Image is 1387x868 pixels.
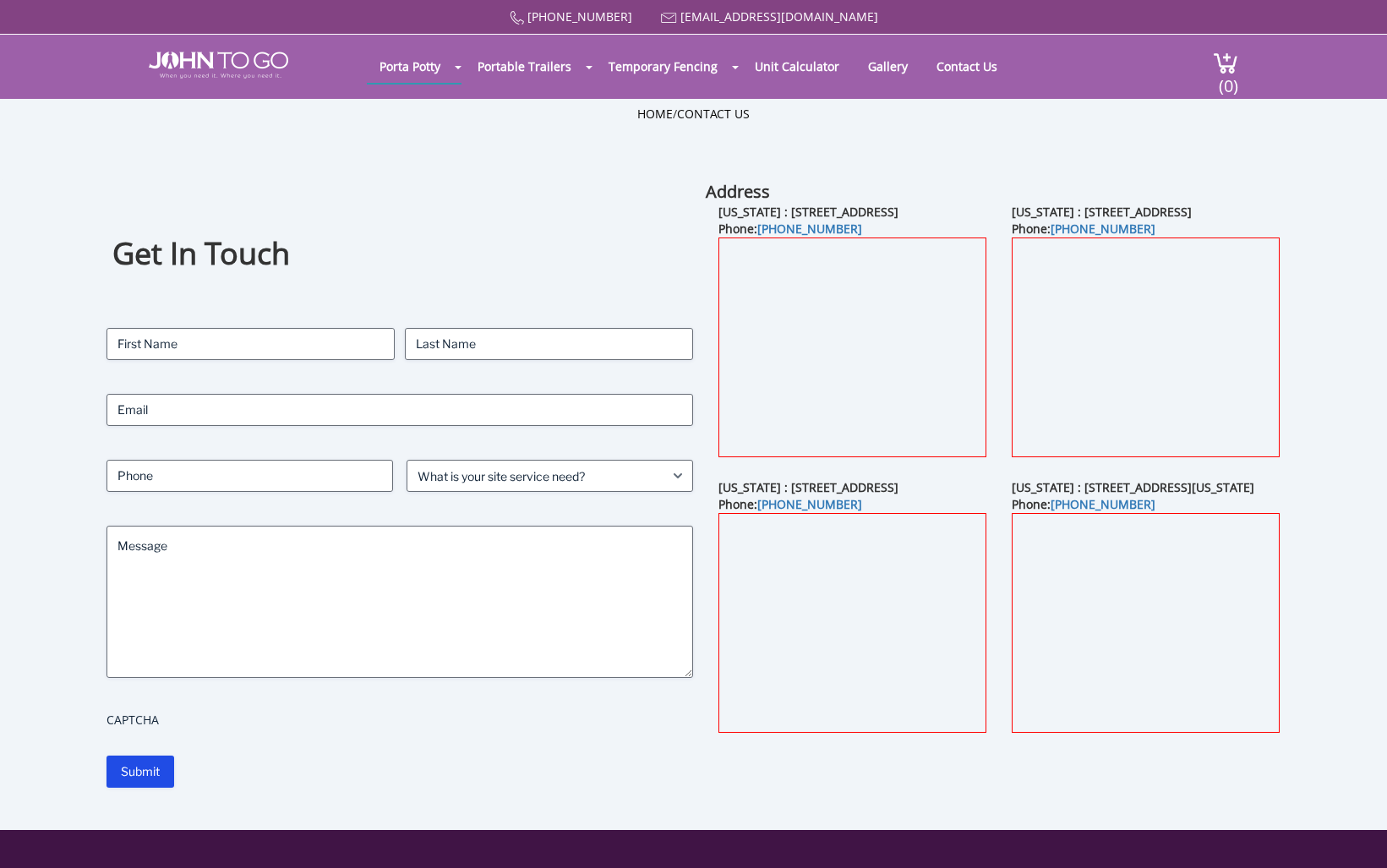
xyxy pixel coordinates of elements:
img: Mail [661,13,677,24]
input: Submit [106,756,174,788]
input: Last Name [405,328,693,360]
b: Phone: [1012,496,1155,512]
span: (0) [1218,61,1238,97]
button: Live Chat [1319,800,1387,868]
a: [PHONE_NUMBER] [527,8,632,25]
b: [US_STATE] : [STREET_ADDRESS] [718,479,898,495]
a: Unit Calculator [742,50,852,83]
b: Phone: [718,221,862,237]
a: Porta Potty [367,50,453,83]
ul: / [637,106,750,123]
img: cart a [1213,52,1238,74]
a: Home [637,106,673,122]
b: Phone: [1012,221,1155,237]
a: [PHONE_NUMBER] [757,496,862,512]
a: Portable Trailers [465,50,584,83]
b: [US_STATE] : [STREET_ADDRESS] [1012,204,1192,220]
a: [EMAIL_ADDRESS][DOMAIN_NAME] [680,8,878,25]
b: Address [706,180,770,203]
img: JOHN to go [149,52,288,79]
h1: Get In Touch [112,233,688,275]
input: Email [106,394,694,426]
input: Phone [106,460,393,492]
input: First Name [106,328,395,360]
a: Gallery [855,50,920,83]
a: Contact Us [677,106,750,122]
b: [US_STATE] : [STREET_ADDRESS][US_STATE] [1012,479,1254,495]
b: [US_STATE] : [STREET_ADDRESS] [718,204,898,220]
a: Contact Us [924,50,1010,83]
label: CAPTCHA [106,712,694,729]
a: [PHONE_NUMBER] [1051,496,1155,512]
img: Call [510,11,524,25]
a: Temporary Fencing [596,50,730,83]
a: [PHONE_NUMBER] [757,221,862,237]
b: Phone: [718,496,862,512]
a: [PHONE_NUMBER] [1051,221,1155,237]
